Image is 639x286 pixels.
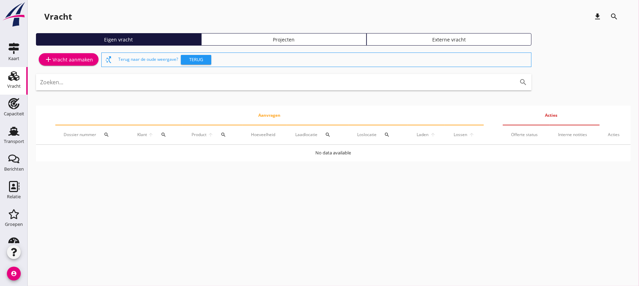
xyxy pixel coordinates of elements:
[4,112,24,116] div: Capaciteit
[184,56,209,63] div: Terug
[468,132,475,137] i: arrow_upward
[511,132,541,138] div: Offerte status
[137,132,147,138] span: Klant
[251,132,279,138] div: Hoeveelheid
[1,2,26,27] img: logo-small.a267ee39.svg
[147,132,154,137] i: arrow_upward
[40,77,508,88] input: Zoeken...
[36,145,631,161] td: No data available
[429,132,436,137] i: arrow_upward
[295,126,341,143] div: Laadlocatie
[416,132,429,138] span: Laden
[44,11,72,22] div: Vracht
[453,132,468,138] span: Lossen
[503,106,600,125] th: Acties
[7,267,21,280] i: account_circle
[5,222,23,227] div: Groepen
[7,84,21,88] div: Vracht
[55,106,484,125] th: Aanvragen
[325,132,331,137] i: search
[104,132,109,137] i: search
[384,132,390,137] i: search
[608,132,622,138] div: Acties
[161,132,166,137] i: search
[104,56,113,64] i: switch_access_shortcut
[39,53,99,66] a: Vracht aanmaken
[64,126,120,143] div: Dossier nummer
[7,194,21,199] div: Relatie
[39,36,198,43] div: Eigen vracht
[221,132,226,137] i: search
[8,56,19,61] div: Kaart
[4,167,24,171] div: Berichten
[357,126,399,143] div: Loslocatie
[593,12,602,21] i: download
[44,55,53,64] i: add
[204,36,363,43] div: Projecten
[44,55,93,64] div: Vracht aanmaken
[118,53,528,67] div: Terug naar de oude weergave?
[610,12,618,21] i: search
[558,132,591,138] div: Interne notities
[201,33,367,46] a: Projecten
[181,55,211,65] button: Terug
[4,139,24,144] div: Transport
[36,33,201,46] a: Eigen vracht
[370,36,529,43] div: Externe vracht
[519,78,527,86] i: search
[191,132,207,138] span: Product
[367,33,532,46] a: Externe vracht
[207,132,214,137] i: arrow_upward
